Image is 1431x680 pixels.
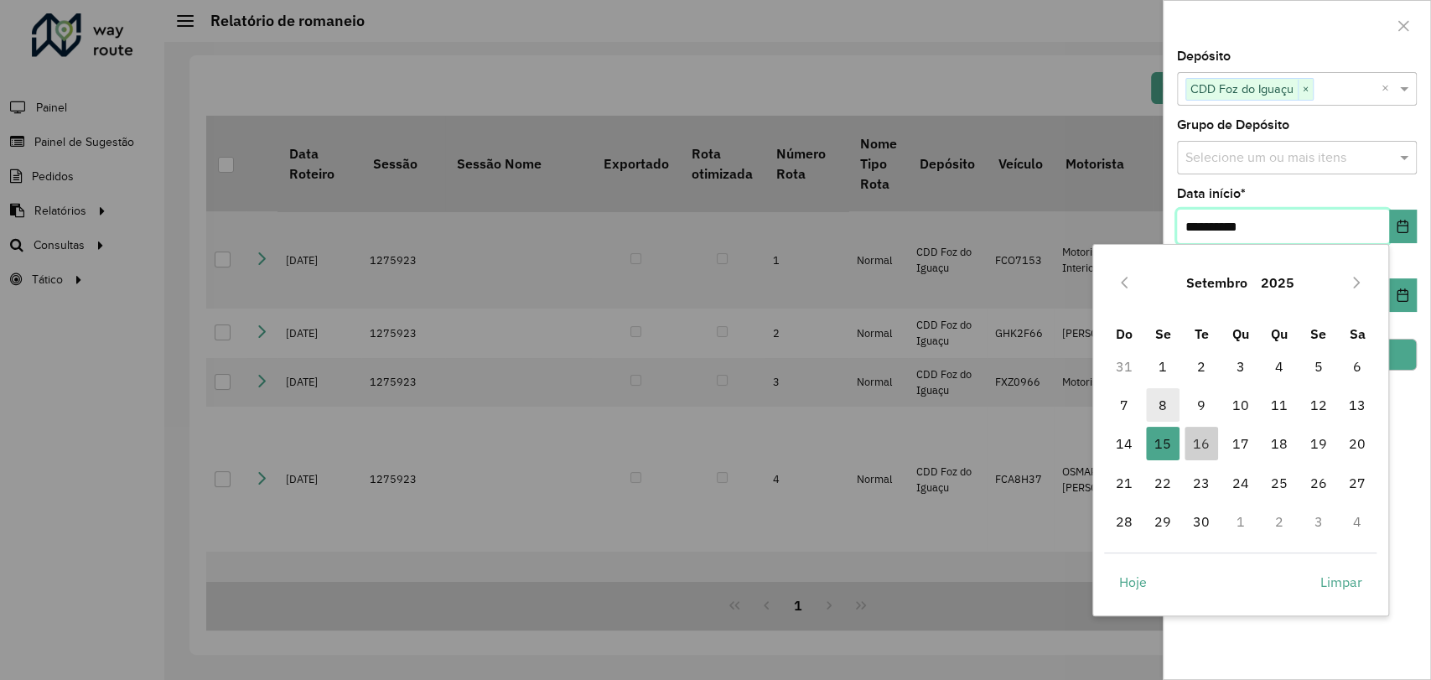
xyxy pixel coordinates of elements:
span: Qu [1271,325,1288,342]
span: Qu [1232,325,1249,342]
td: 2 [1260,502,1299,541]
button: Choose Date [1389,278,1417,312]
td: 9 [1182,386,1221,424]
span: 30 [1185,505,1218,538]
td: 6 [1338,346,1377,385]
span: 6 [1340,350,1374,383]
button: Choose Month [1180,262,1254,303]
span: 8 [1146,388,1180,422]
td: 5 [1299,346,1337,385]
td: 4 [1338,502,1377,541]
span: 2 [1185,350,1218,383]
span: 20 [1340,427,1374,460]
span: 19 [1301,427,1335,460]
label: Data início [1177,184,1246,204]
td: 16 [1182,424,1221,463]
span: 28 [1107,505,1140,538]
td: 3 [1221,346,1259,385]
button: Choose Year [1254,262,1301,303]
span: Sa [1349,325,1365,342]
span: 9 [1185,388,1218,422]
td: 18 [1260,424,1299,463]
td: 1 [1221,502,1259,541]
td: 1 [1143,346,1182,385]
td: 27 [1338,464,1377,502]
td: 17 [1221,424,1259,463]
span: 23 [1185,466,1218,500]
span: 16 [1185,427,1218,460]
td: 19 [1299,424,1337,463]
span: Te [1195,325,1209,342]
span: 13 [1340,388,1374,422]
td: 2 [1182,346,1221,385]
td: 11 [1260,386,1299,424]
td: 20 [1338,424,1377,463]
td: 7 [1104,386,1143,424]
button: Next Month [1343,269,1370,296]
td: 10 [1221,386,1259,424]
span: 24 [1224,466,1257,500]
span: 21 [1107,466,1140,500]
span: 11 [1262,388,1296,422]
span: Clear all [1382,79,1396,99]
button: Limpar [1306,565,1377,599]
td: 21 [1104,464,1143,502]
span: Hoje [1118,572,1146,592]
td: 28 [1104,502,1143,541]
button: Previous Month [1111,269,1138,296]
label: Depósito [1177,46,1231,66]
span: 3 [1224,350,1257,383]
span: 10 [1224,388,1257,422]
td: 29 [1143,502,1182,541]
span: 17 [1224,427,1257,460]
span: Do [1115,325,1132,342]
td: 23 [1182,464,1221,502]
td: 26 [1299,464,1337,502]
span: 25 [1262,466,1296,500]
span: 18 [1262,427,1296,460]
button: Hoje [1104,565,1160,599]
span: 27 [1340,466,1374,500]
td: 30 [1182,502,1221,541]
td: 8 [1143,386,1182,424]
button: Choose Date [1389,210,1417,243]
td: 25 [1260,464,1299,502]
td: 3 [1299,502,1337,541]
span: 29 [1146,505,1180,538]
span: 15 [1146,427,1180,460]
span: 7 [1107,388,1140,422]
span: × [1298,80,1313,100]
span: 14 [1107,427,1140,460]
span: Limpar [1320,572,1362,592]
td: 22 [1143,464,1182,502]
span: CDD Foz do Iguaçu [1186,79,1298,99]
td: 14 [1104,424,1143,463]
td: 15 [1143,424,1182,463]
span: 5 [1301,350,1335,383]
span: 1 [1146,350,1180,383]
span: 22 [1146,466,1180,500]
span: 12 [1301,388,1335,422]
div: Choose Date [1092,244,1389,616]
span: Se [1154,325,1170,342]
td: 4 [1260,346,1299,385]
td: 31 [1104,346,1143,385]
span: Se [1310,325,1326,342]
span: 4 [1262,350,1296,383]
label: Grupo de Depósito [1177,115,1289,135]
td: 24 [1221,464,1259,502]
span: 26 [1301,466,1335,500]
td: 12 [1299,386,1337,424]
td: 13 [1338,386,1377,424]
